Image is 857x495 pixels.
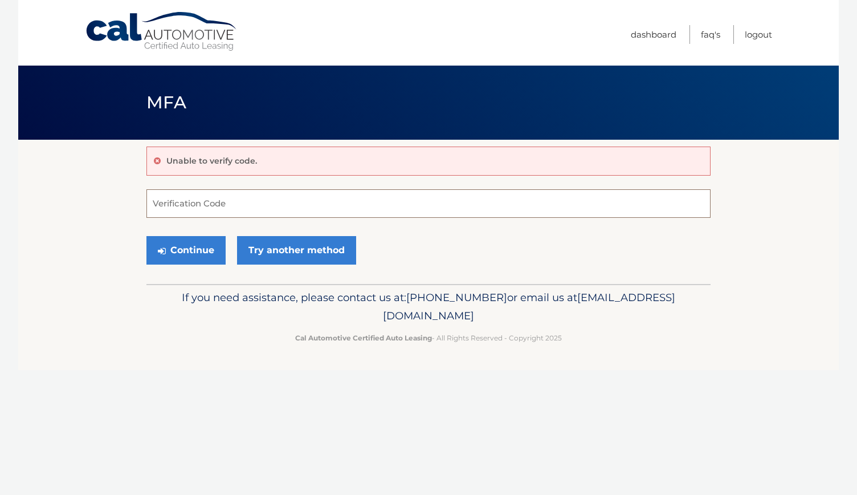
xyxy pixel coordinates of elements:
strong: Cal Automotive Certified Auto Leasing [295,334,432,342]
a: Dashboard [631,25,676,44]
span: [EMAIL_ADDRESS][DOMAIN_NAME] [383,291,675,322]
a: Try another method [237,236,356,265]
a: Logout [745,25,772,44]
button: Continue [146,236,226,265]
span: MFA [146,92,186,113]
span: [PHONE_NUMBER] [406,291,507,304]
a: FAQ's [701,25,720,44]
p: - All Rights Reserved - Copyright 2025 [154,332,703,344]
p: If you need assistance, please contact us at: or email us at [154,289,703,325]
p: Unable to verify code. [166,156,257,166]
input: Verification Code [146,189,711,218]
a: Cal Automotive [85,11,239,52]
